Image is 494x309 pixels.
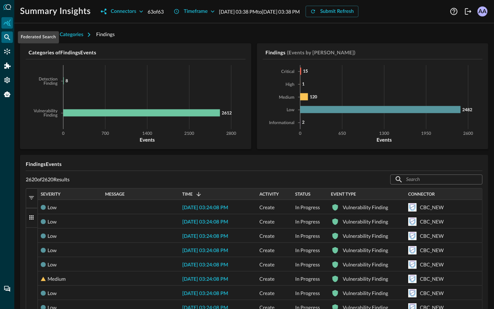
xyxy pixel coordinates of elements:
div: Query Agent [1,89,13,100]
tspan: Informational [269,121,295,125]
tspan: 650 [339,132,346,136]
div: Connectors [1,46,13,57]
div: Vulnerability Finding [343,229,388,243]
div: Low [48,229,56,243]
span: Event Type [331,192,356,197]
div: Chat [1,283,13,295]
button: Connectors [97,6,148,17]
tspan: 1400 [142,132,152,136]
span: Connector [408,192,435,197]
span: Create [260,243,275,257]
p: [DATE] 03:38 PM to [DATE] 03:38 PM [219,8,300,15]
svg: Carbon Black Cloud [408,260,417,269]
tspan: 2100 [184,132,194,136]
div: Vulnerability Finding [343,243,388,257]
div: Timeframe [184,7,208,16]
svg: Carbon Black Cloud [408,217,417,226]
svg: Carbon Black Cloud [408,232,417,240]
span: In Progress [295,272,320,286]
button: Timeframe [169,6,219,17]
span: Create [260,229,275,243]
tspan: 1950 [421,132,431,136]
span: Create [260,200,275,215]
span: Time [182,192,193,197]
span: In Progress [295,243,320,257]
div: Vulnerability Finding [343,215,388,229]
span: Create [260,286,275,300]
div: Federated Search [18,31,59,43]
tspan: Events [377,137,392,143]
div: CBC_NEW [420,272,444,286]
input: Search [406,173,466,186]
div: Low [48,243,56,257]
svg: Carbon Black Cloud [408,275,417,283]
svg: Carbon Black Cloud [408,246,417,255]
span: Create [260,272,275,286]
div: Low [48,286,56,300]
tspan: 1 [302,81,305,87]
div: Summary Insights [1,17,13,29]
div: Medium [48,272,66,286]
tspan: 2600 [463,132,473,136]
div: Connectors [111,7,136,16]
tspan: 2 [302,119,305,125]
button: Logout [463,6,474,17]
button: Help [448,6,460,17]
span: Findings [96,31,115,37]
div: Low [48,200,56,215]
div: Settings [1,74,13,86]
tspan: Detection [39,77,58,82]
span: [DATE] 03:24:08 PM [182,234,228,239]
tspan: 2482 [463,107,473,112]
div: Vulnerability Finding [343,286,388,300]
div: Vulnerability Finding [343,272,388,286]
div: Addons [2,60,13,72]
h5: Categories of Findings Events [29,49,246,56]
div: CBC_NEW [420,243,444,257]
tspan: 15 [303,68,308,74]
div: CBC_NEW [420,257,444,272]
span: Activity [260,192,279,197]
h5: Findings Events [26,161,483,168]
div: Vulnerability Finding [343,200,388,215]
span: In Progress [295,229,320,243]
h5: (Events by [PERSON_NAME]) [287,49,356,56]
span: In Progress [295,257,320,272]
span: [DATE] 03:24:08 PM [182,263,228,268]
div: Low [48,257,56,272]
tspan: High [286,83,295,87]
span: In Progress [295,215,320,229]
span: Message [105,192,125,197]
tspan: Low [287,108,295,113]
tspan: 2612 [222,110,232,116]
tspan: 2800 [226,132,236,136]
tspan: Medium [279,95,295,100]
tspan: Finding [44,114,58,118]
div: CBC_NEW [420,215,444,229]
div: AA [478,6,488,16]
tspan: 0 [62,132,65,136]
span: Create [260,257,275,272]
tspan: Vulnerability [33,109,58,114]
span: [DATE] 03:24:08 PM [182,291,228,296]
tspan: Critical [281,70,295,74]
tspan: 700 [102,132,109,136]
span: [DATE] 03:24:08 PM [182,205,228,210]
tspan: Finding [44,82,58,86]
p: 63 of 63 [148,8,164,15]
div: Vulnerability Finding [343,257,388,272]
tspan: Events [140,137,155,143]
div: CBC_NEW [420,229,444,243]
svg: Carbon Black Cloud [408,203,417,212]
tspan: 120 [310,94,317,99]
tspan: 0 [299,132,302,136]
span: In Progress [295,200,320,215]
div: Low [48,215,56,229]
h5: Findings [266,49,286,56]
tspan: 8 [65,78,68,83]
button: Investigation Categories [20,29,96,40]
tspan: 1300 [379,132,389,136]
span: Severity [41,192,60,197]
div: CBC_NEW [420,200,444,215]
button: Submit Refresh [306,6,359,17]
